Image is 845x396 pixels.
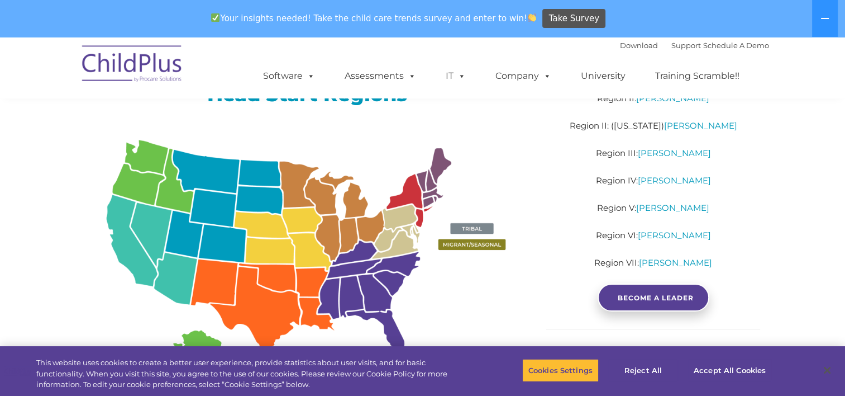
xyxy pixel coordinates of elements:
[211,13,219,22] img: ✅
[36,357,465,390] div: This website uses cookies to create a better user experience, provide statistics about user visit...
[546,147,760,160] p: Region III:
[528,13,536,22] img: 👏
[484,65,562,87] a: Company
[638,148,711,158] a: [PERSON_NAME]
[333,65,427,87] a: Assessments
[546,346,760,361] h4: Meeting Dates & Times TBA
[546,201,760,215] p: Region V:
[639,257,712,268] a: [PERSON_NAME]
[435,65,477,87] a: IT
[522,359,599,382] button: Cookies Settings
[207,7,541,29] span: Your insights needed! Take the child care trends survey and enter to win!
[636,202,709,213] a: [PERSON_NAME]
[546,92,760,105] p: Region II:
[608,359,678,382] button: Reject All
[688,359,772,382] button: Accept All Cookies
[671,41,701,50] a: Support
[598,284,709,312] a: BECOME A LEADER
[546,119,760,133] p: Region II: ([US_STATE])
[638,230,711,241] a: [PERSON_NAME]
[618,294,694,302] span: BECOME A LEADER
[638,175,711,186] a: [PERSON_NAME]
[252,65,326,87] a: Software
[620,41,769,50] font: |
[815,358,839,383] button: Close
[664,120,737,131] a: [PERSON_NAME]
[570,65,637,87] a: University
[644,65,751,87] a: Training Scramble!!
[542,9,605,29] a: Take Survey
[549,9,599,29] span: Take Survey
[546,256,760,270] p: Region VII:
[703,41,769,50] a: Schedule A Demo
[546,229,760,242] p: Region VI:
[620,41,658,50] a: Download
[546,174,760,187] p: Region IV:
[77,37,188,93] img: ChildPlus by Procare Solutions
